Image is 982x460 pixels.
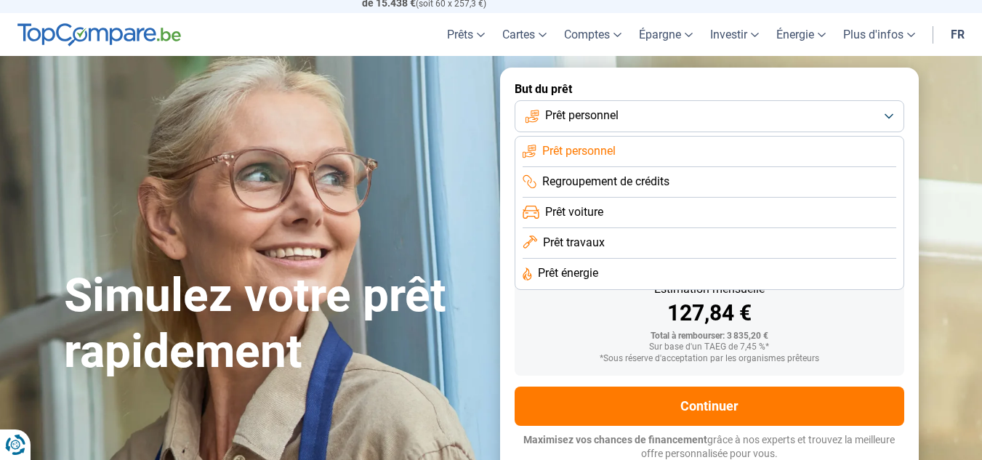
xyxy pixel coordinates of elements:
[542,143,616,159] span: Prêt personnel
[526,354,893,364] div: *Sous réserve d'acceptation par les organismes prêteurs
[515,82,904,96] label: But du prêt
[526,302,893,324] div: 127,84 €
[515,387,904,426] button: Continuer
[64,268,483,380] h1: Simulez votre prêt rapidement
[768,13,834,56] a: Énergie
[494,13,555,56] a: Cartes
[542,174,669,190] span: Regroupement de crédits
[515,100,904,132] button: Prêt personnel
[630,13,701,56] a: Épargne
[438,13,494,56] a: Prêts
[523,434,707,445] span: Maximisez vos chances de financement
[526,342,893,352] div: Sur base d'un TAEG de 7,45 %*
[543,235,605,251] span: Prêt travaux
[17,23,181,47] img: TopCompare
[545,108,619,124] span: Prêt personnel
[538,265,598,281] span: Prêt énergie
[526,283,893,295] div: Estimation mensuelle
[526,331,893,342] div: Total à rembourser: 3 835,20 €
[942,13,973,56] a: fr
[545,204,603,220] span: Prêt voiture
[701,13,768,56] a: Investir
[834,13,924,56] a: Plus d'infos
[555,13,630,56] a: Comptes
